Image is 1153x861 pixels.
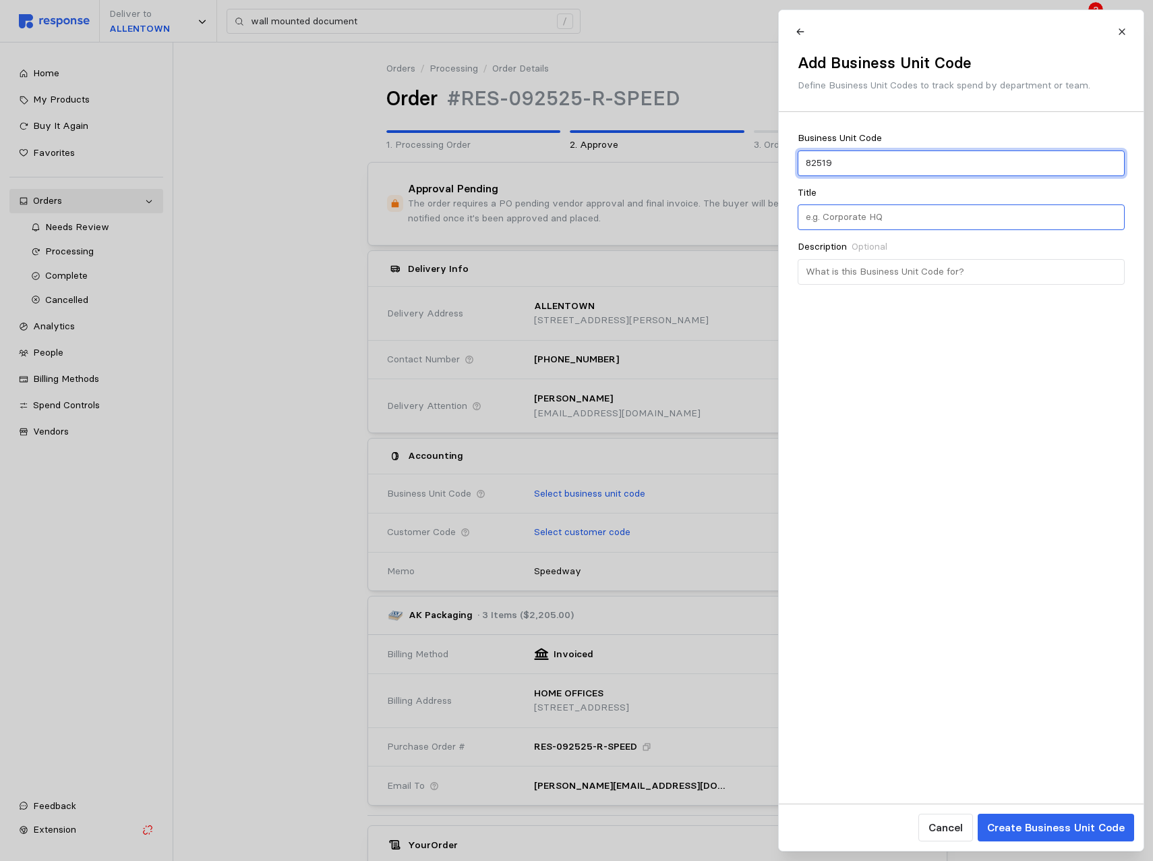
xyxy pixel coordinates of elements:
div: Title [798,186,1125,205]
p: Define Business Unit Codes to track spend by department or team. [798,78,1090,93]
input: e.g. BU-001 [805,151,1117,175]
p: Create Business Unit Code [986,819,1124,836]
div: Business Unit Code [798,131,1125,150]
div: Description [798,240,1125,259]
p: Cancel [928,819,962,836]
button: Cancel [918,814,972,841]
input: e.g. Corporate HQ [805,205,1117,229]
button: Create Business Unit Code [977,814,1133,841]
input: What is this Business Unit Code for? [805,260,1117,284]
h2: Add Business Unit Code [798,53,1090,74]
span: Optional [852,240,887,254]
